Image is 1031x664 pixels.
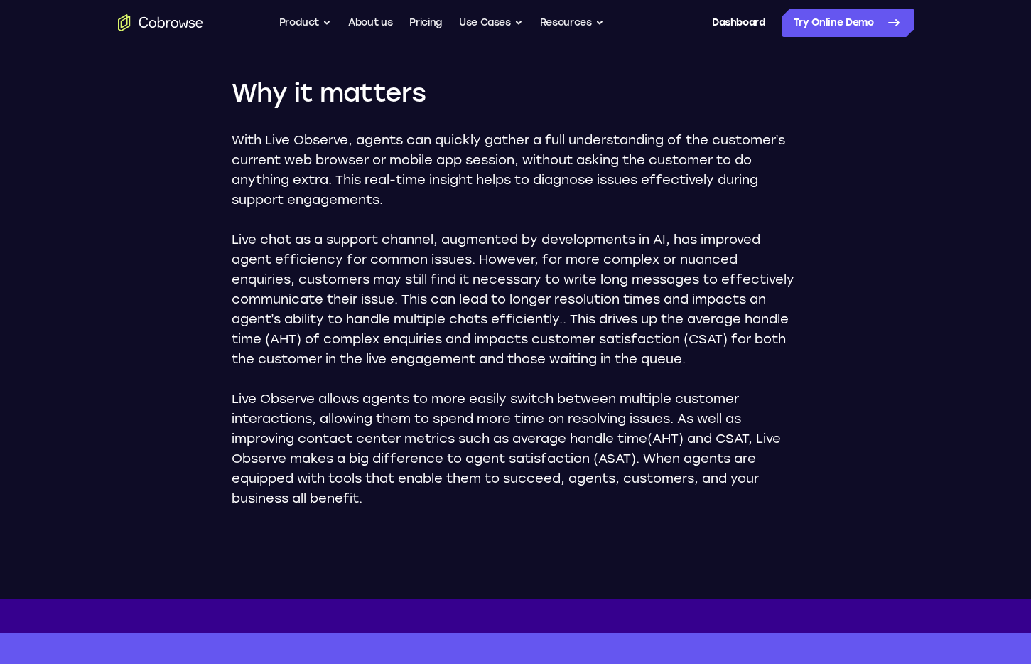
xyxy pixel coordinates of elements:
a: About us [348,9,392,37]
h2: Why it matters [232,76,800,110]
a: Try Online Demo [782,9,914,37]
a: Dashboard [712,9,765,37]
button: Use Cases [459,9,523,37]
p: Live chat as a support channel, augmented by developments in AI, has improved agent efficiency fo... [232,230,800,369]
a: Go to the home page [118,14,203,31]
p: Live Observe allows agents to more easily switch between multiple customer interactions, allowing... [232,389,800,508]
button: Product [279,9,332,37]
p: With Live Observe, agents can quickly gather a full understanding of the customer’s current web b... [232,130,800,210]
button: Resources [540,9,604,37]
a: Pricing [409,9,442,37]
